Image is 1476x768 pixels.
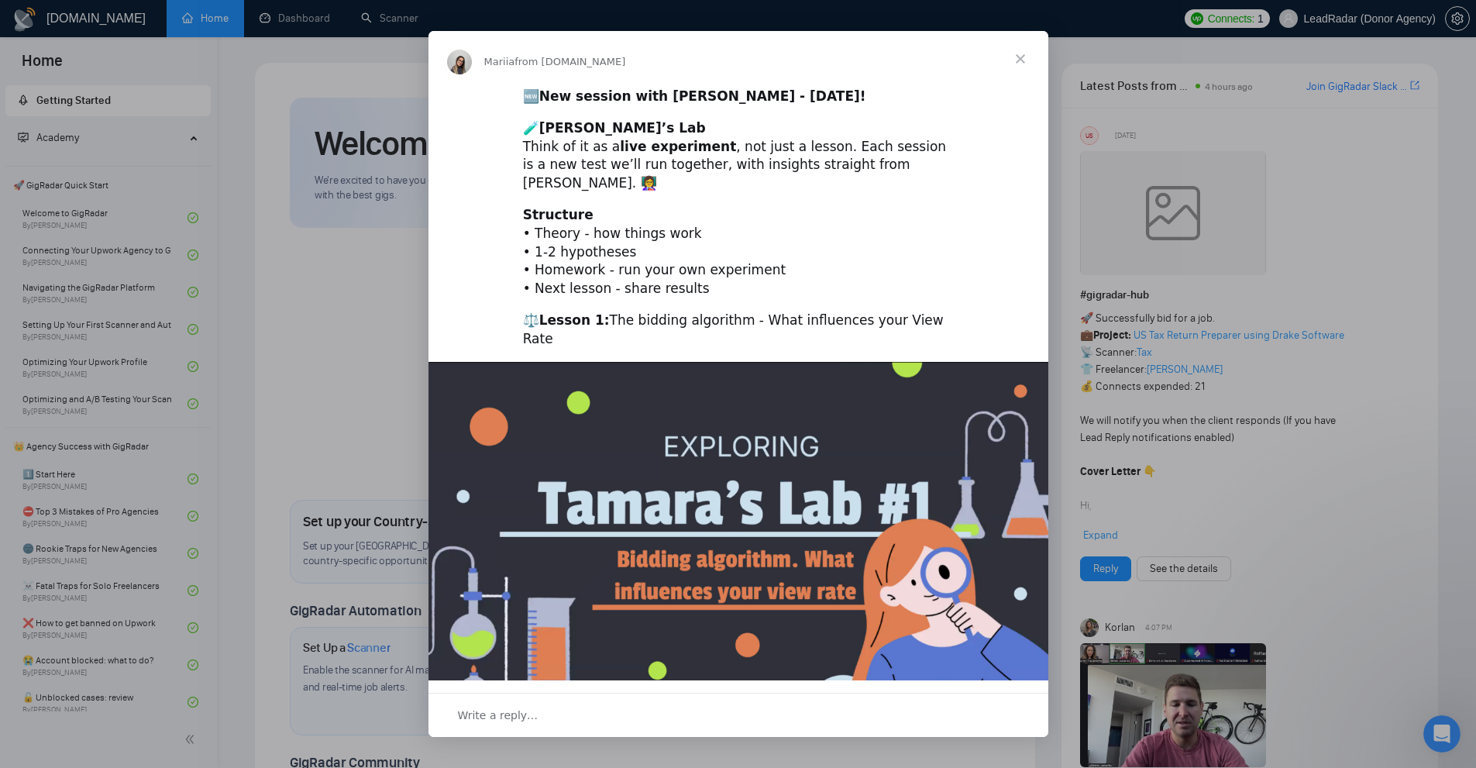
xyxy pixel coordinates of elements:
div: • Theory - how things work • 1-2 hypotheses • Homework - run your own experiment • Next lesson - ... [523,206,954,298]
span: Write a reply… [458,705,538,725]
span: Mariia [484,56,515,67]
div: 🧪 Think of it as a , not just a lesson. Each session is a new test we’ll run together, with insig... [523,119,954,193]
img: Profile image for Mariia [447,50,472,74]
b: [PERSON_NAME]’s Lab [539,120,706,136]
b: live experiment [620,139,736,154]
span: Close [993,31,1048,87]
b: Structure [523,207,593,222]
div: Open conversation and reply [428,693,1048,737]
div: 🆕 [523,88,954,106]
div: ⚖️ The bidding algorithm - What influences your View Rate [523,312,954,349]
b: Lesson 1: [539,312,610,328]
b: New session with [PERSON_NAME] - [DATE]! [539,88,866,104]
span: from [DOMAIN_NAME] [514,56,625,67]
